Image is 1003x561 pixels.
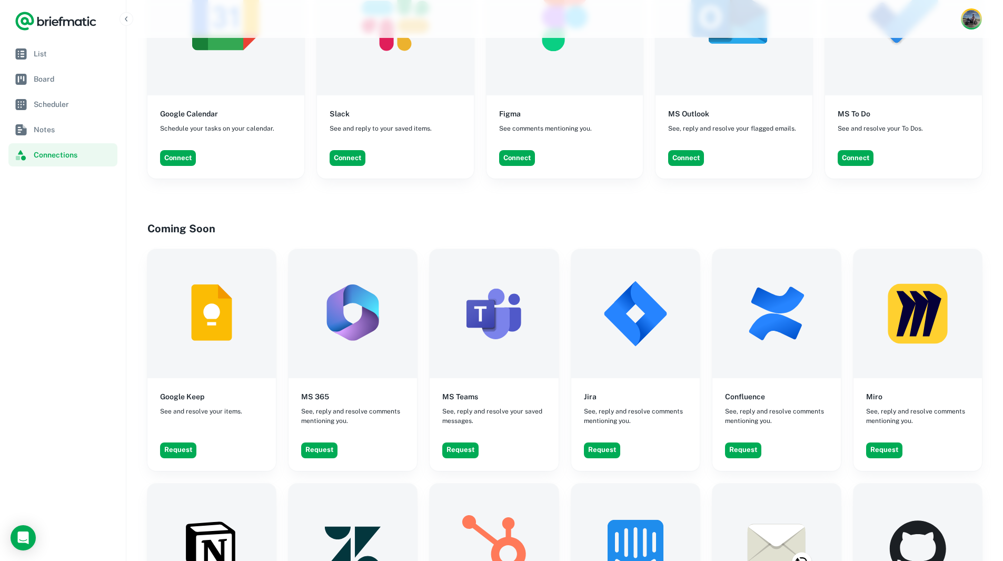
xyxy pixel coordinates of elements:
a: Board [8,67,117,91]
h6: Google Keep [160,391,204,402]
button: Request [442,442,479,458]
button: Request [584,442,620,458]
button: Connect [668,150,704,166]
div: Open Intercom Messenger [11,525,36,550]
h6: MS 365 [301,391,329,402]
h6: Confluence [725,391,765,402]
a: Scheduler [8,93,117,116]
a: Notes [8,118,117,141]
img: Confluence [712,249,841,378]
span: See and resolve your To Dos. [838,124,923,133]
button: Request [301,442,337,458]
span: Board [34,73,113,85]
button: Connect [330,150,365,166]
button: Account button [961,8,982,29]
span: See comments mentioning you. [499,124,592,133]
span: See, reply and resolve comments mentioning you. [725,407,828,426]
img: MS 365 [289,249,417,378]
span: See, reply and resolve comments mentioning you. [866,407,969,426]
button: Connect [160,150,196,166]
a: Logo [15,11,97,32]
span: Schedule your tasks on your calendar. [160,124,274,133]
span: See, reply and resolve your flagged emails. [668,124,796,133]
button: Connect [499,150,535,166]
h6: Slack [330,108,350,120]
button: Connect [838,150,873,166]
span: See, reply and resolve comments mentioning you. [301,407,404,426]
span: Scheduler [34,99,113,110]
img: MS Teams [430,249,558,378]
span: See and resolve your items. [160,407,242,416]
span: List [34,48,113,60]
img: Jira [571,249,700,378]
span: See and reply to your saved items. [330,124,432,133]
h6: MS Outlook [668,108,709,120]
span: See, reply and resolve comments mentioning you. [584,407,687,426]
img: Karl Chaffey [962,10,980,28]
button: Request [725,442,761,458]
h6: MS To Do [838,108,870,120]
span: Notes [34,124,113,135]
button: Request [160,442,196,458]
h4: Coming Soon [147,221,982,237]
h6: Jira [584,391,597,402]
a: List [8,42,117,65]
h6: Google Calendar [160,108,218,120]
img: Miro [853,249,982,378]
a: Connections [8,143,117,166]
h6: Miro [866,391,882,402]
button: Request [866,442,902,458]
span: Connections [34,149,113,161]
h6: Figma [499,108,521,120]
span: See, reply and resolve your saved messages. [442,407,545,426]
h6: MS Teams [442,391,478,402]
img: Google Keep [147,249,276,378]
